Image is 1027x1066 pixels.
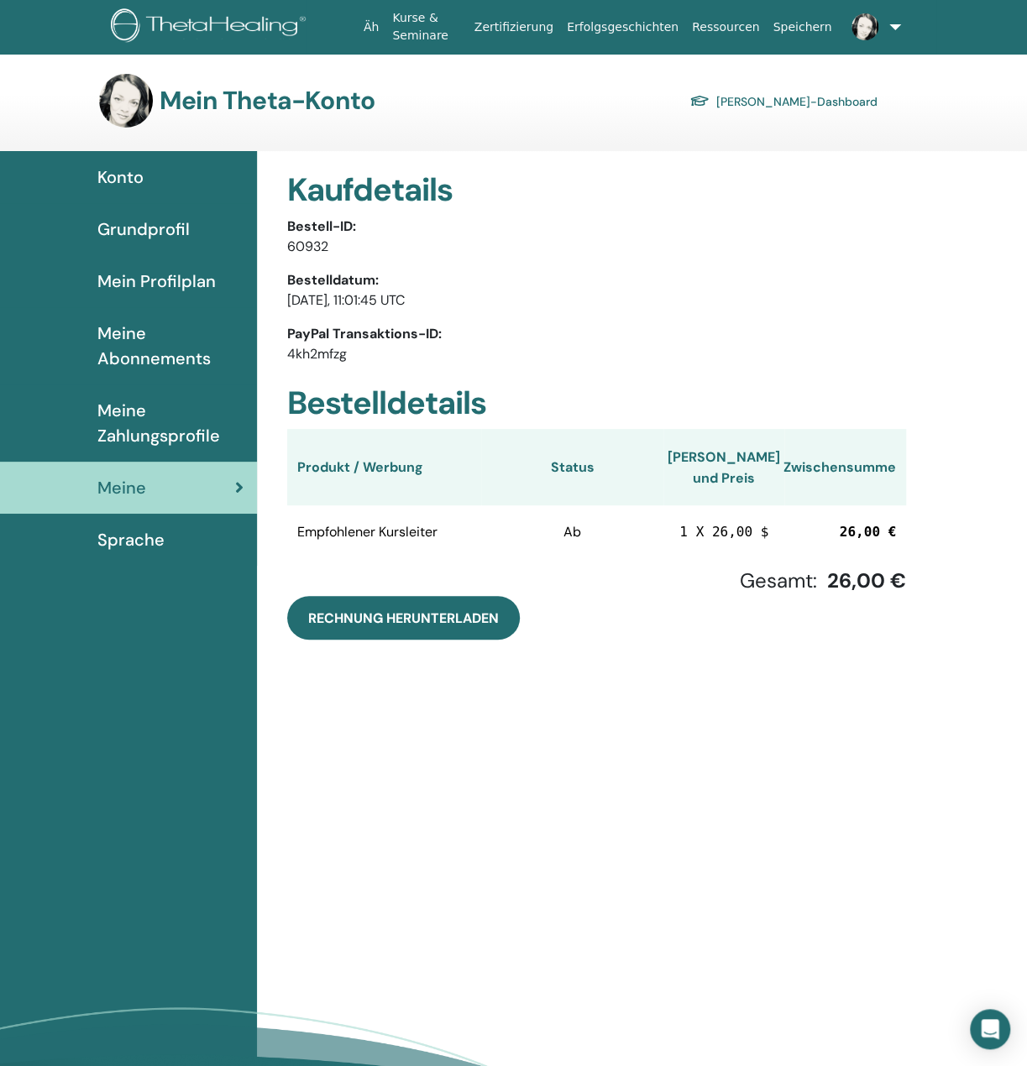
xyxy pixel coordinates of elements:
font: 26,00 € [827,567,906,593]
a: Ressourcen [685,12,766,43]
a: Äh [357,12,385,43]
font: Gesamt: [740,567,817,593]
font: Sprache [97,529,165,551]
font: Meine [97,477,146,499]
font: Meine Zahlungsprofile [97,400,220,447]
font: Bestelldatum: [287,271,379,289]
font: PayPal Transaktions-ID: [287,325,442,342]
font: Kurse & Seminare [392,11,448,42]
img: graduation-cap.svg [689,94,710,108]
img: logo.png [111,8,312,46]
img: default.jpg [99,74,153,128]
button: Rechnung herunterladen [287,596,520,640]
font: [PERSON_NAME]-Dashboard [716,94,878,109]
a: [PERSON_NAME]-Dashboard [689,88,878,112]
a: Erfolgsgeschichten [560,12,685,43]
font: 26,00 € [840,524,896,540]
font: Ab [563,523,581,541]
font: Empfohlener Kursleiter [297,523,438,541]
font: Erfolgsgeschichten [567,20,679,34]
font: Zwischensumme [783,458,896,476]
font: 4kh2mfzg [287,345,347,363]
a: Speichern [766,12,838,43]
font: Rechnung herunterladen [308,609,499,627]
font: Mein Theta-Konto [160,84,375,117]
font: Produkt / Werbung [297,458,423,476]
font: [DATE], 11:01:45 UTC [287,291,405,309]
font: Meine Abonnements [97,322,211,369]
font: Status [550,458,594,476]
font: Mein Profilplan [97,270,216,292]
font: 60932 [287,238,328,255]
font: Grundprofil [97,218,190,240]
div: Öffnen Sie den Intercom Messenger [970,1009,1010,1049]
a: Zertifizierung [468,12,560,43]
font: Zertifizierung [474,20,553,34]
font: Bestelldetails [287,382,486,424]
font: 1 X 26,00 $ [679,524,768,540]
img: default.jpg [851,13,878,40]
font: Speichern [773,20,831,34]
font: Ressourcen [692,20,759,34]
font: Konto [97,166,144,188]
font: Äh [364,20,379,34]
a: Kurse & Seminare [385,3,467,51]
font: Kaufdetails [287,169,453,211]
font: [PERSON_NAME] und Preis [668,448,780,487]
font: Bestell-ID: [287,217,356,235]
